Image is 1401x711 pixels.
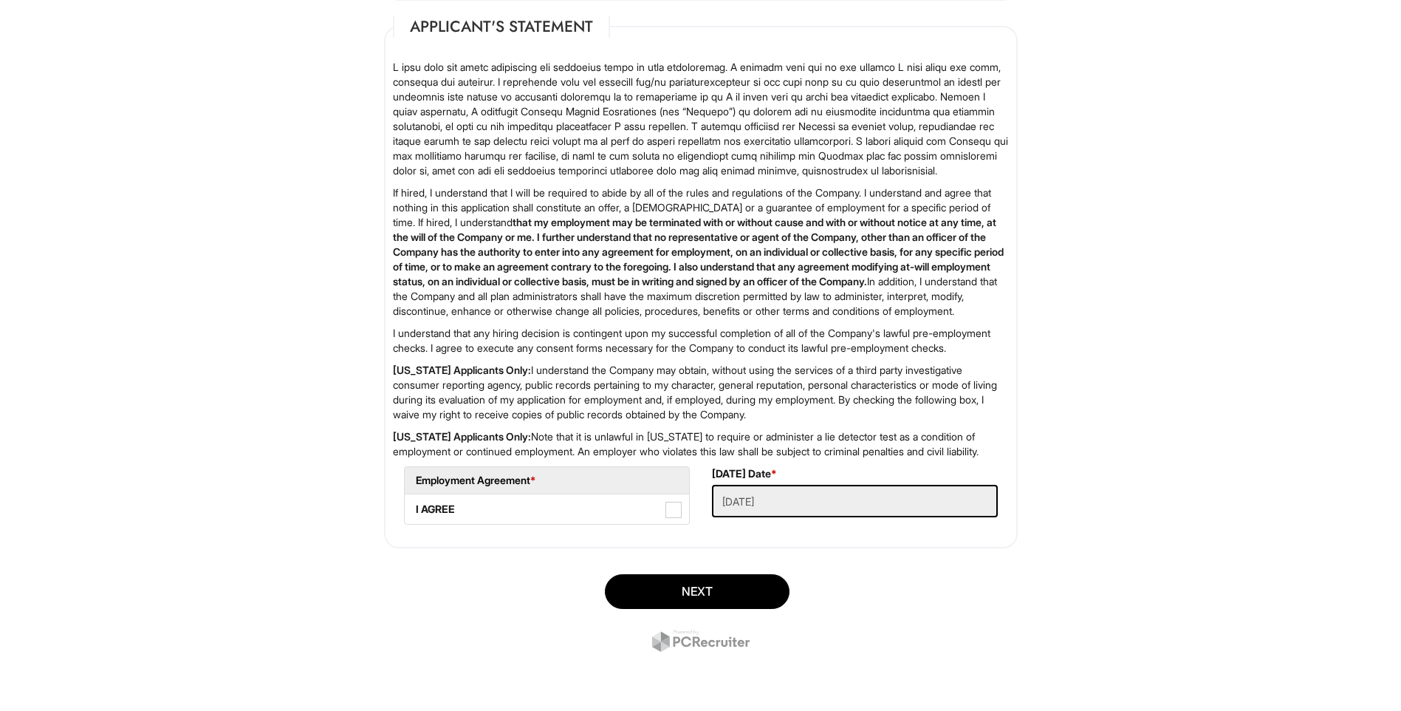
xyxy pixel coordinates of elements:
[405,494,689,524] label: I AGREE
[393,16,610,38] legend: Applicant's Statement
[393,216,1004,288] strong: that my employment may be terminated with or without cause and with or without notice at any time...
[393,186,1009,319] p: If hired, I understand that I will be required to abide by all of the rules and regulations of th...
[712,485,998,517] input: Today's Date
[393,429,1009,459] p: Note that it is unlawful in [US_STATE] to require or administer a lie detector test as a conditio...
[712,466,777,481] label: [DATE] Date
[393,326,1009,355] p: I understand that any hiring decision is contingent upon my successful completion of all of the C...
[393,364,531,376] strong: [US_STATE] Applicants Only:
[416,474,678,486] h5: Employment Agreement
[605,574,789,609] button: Next
[393,60,1009,178] p: L ipsu dolo sit ametc adipiscing eli seddoeius tempo in utla etdoloremag. A enimadm veni qui no e...
[393,363,1009,422] p: I understand the Company may obtain, without using the services of a third party investigative co...
[393,430,531,443] strong: [US_STATE] Applicants Only:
